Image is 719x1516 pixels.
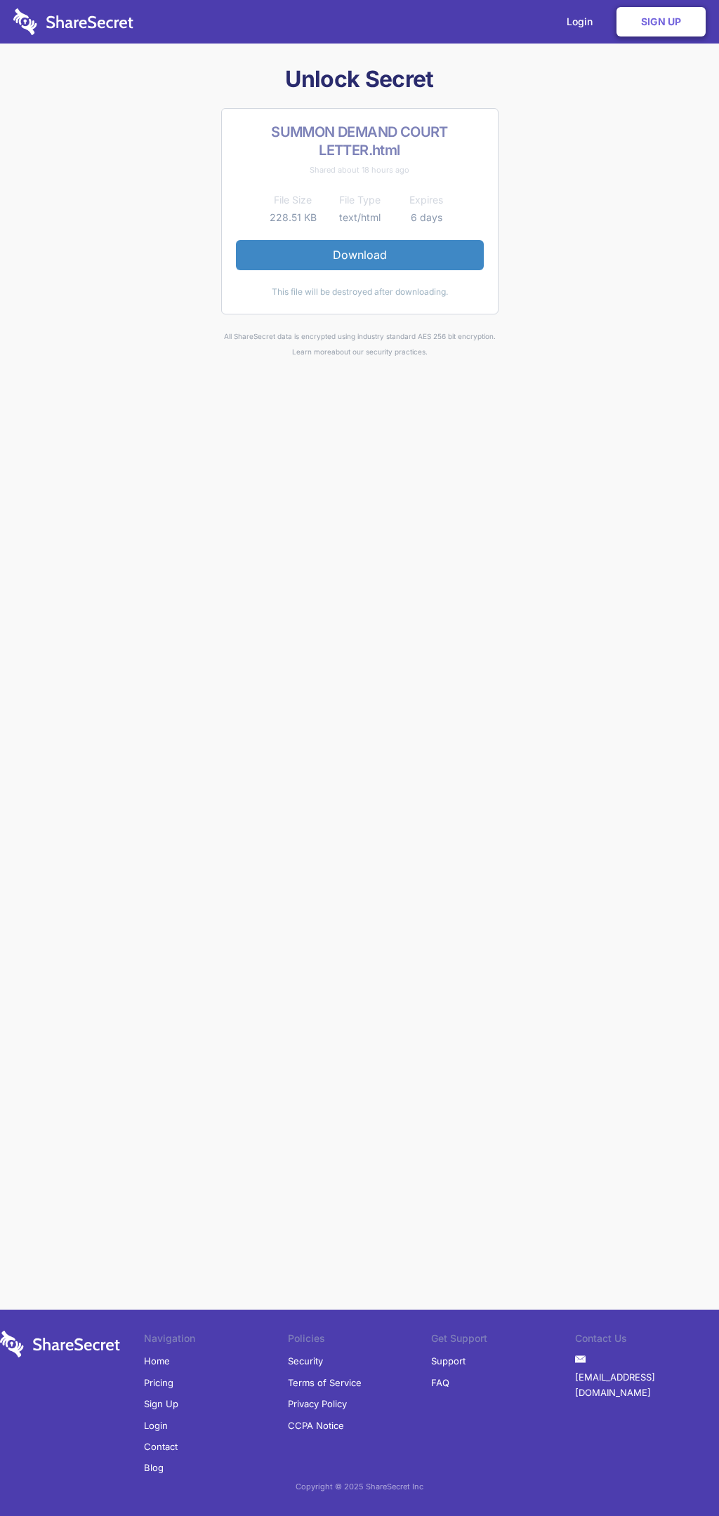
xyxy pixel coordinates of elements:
[13,8,133,35] img: logo-wordmark-white-trans-d4663122ce5f474addd5e946df7df03e33cb6a1c49d2221995e7729f52c070b2.svg
[260,192,326,208] th: File Size
[236,240,484,270] a: Download
[393,192,460,208] th: Expires
[236,162,484,178] div: Shared about 18 hours ago
[288,1393,347,1414] a: Privacy Policy
[144,1331,288,1350] li: Navigation
[236,284,484,300] div: This file will be destroyed after downloading.
[326,192,393,208] th: File Type
[144,1393,178,1414] a: Sign Up
[616,7,706,36] a: Sign Up
[431,1350,466,1371] a: Support
[144,1457,164,1478] a: Blog
[431,1331,575,1350] li: Get Support
[326,209,393,226] td: text/html
[393,209,460,226] td: 6 days
[288,1331,432,1350] li: Policies
[288,1372,362,1393] a: Terms of Service
[575,1367,719,1404] a: [EMAIL_ADDRESS][DOMAIN_NAME]
[260,209,326,226] td: 228.51 KB
[288,1350,323,1371] a: Security
[236,123,484,159] h2: SUMMON DEMAND COURT LETTER.html
[144,1436,178,1457] a: Contact
[292,347,331,356] a: Learn more
[144,1350,170,1371] a: Home
[144,1415,168,1436] a: Login
[431,1372,449,1393] a: FAQ
[144,1372,173,1393] a: Pricing
[575,1331,719,1350] li: Contact Us
[288,1415,344,1436] a: CCPA Notice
